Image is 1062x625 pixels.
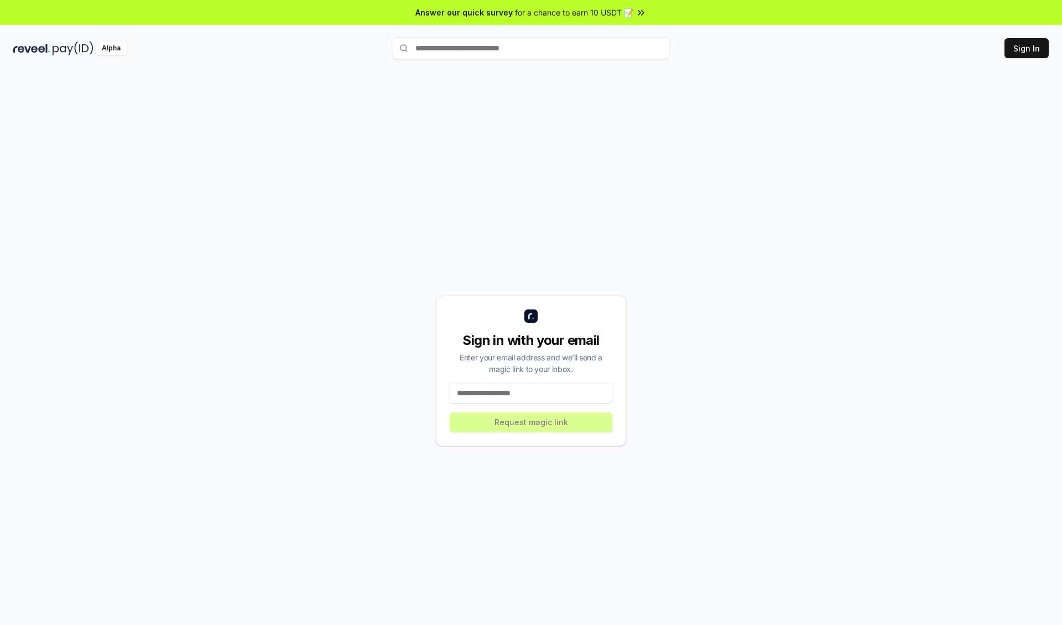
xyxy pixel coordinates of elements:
img: logo_small [524,309,538,323]
div: Sign in with your email [450,332,612,349]
span: for a chance to earn 10 USDT 📝 [515,7,633,18]
img: reveel_dark [13,42,50,55]
div: Alpha [96,42,127,55]
div: Enter your email address and we’ll send a magic link to your inbox. [450,352,612,375]
button: Sign In [1004,38,1049,58]
img: pay_id [53,42,93,55]
span: Answer our quick survey [415,7,513,18]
